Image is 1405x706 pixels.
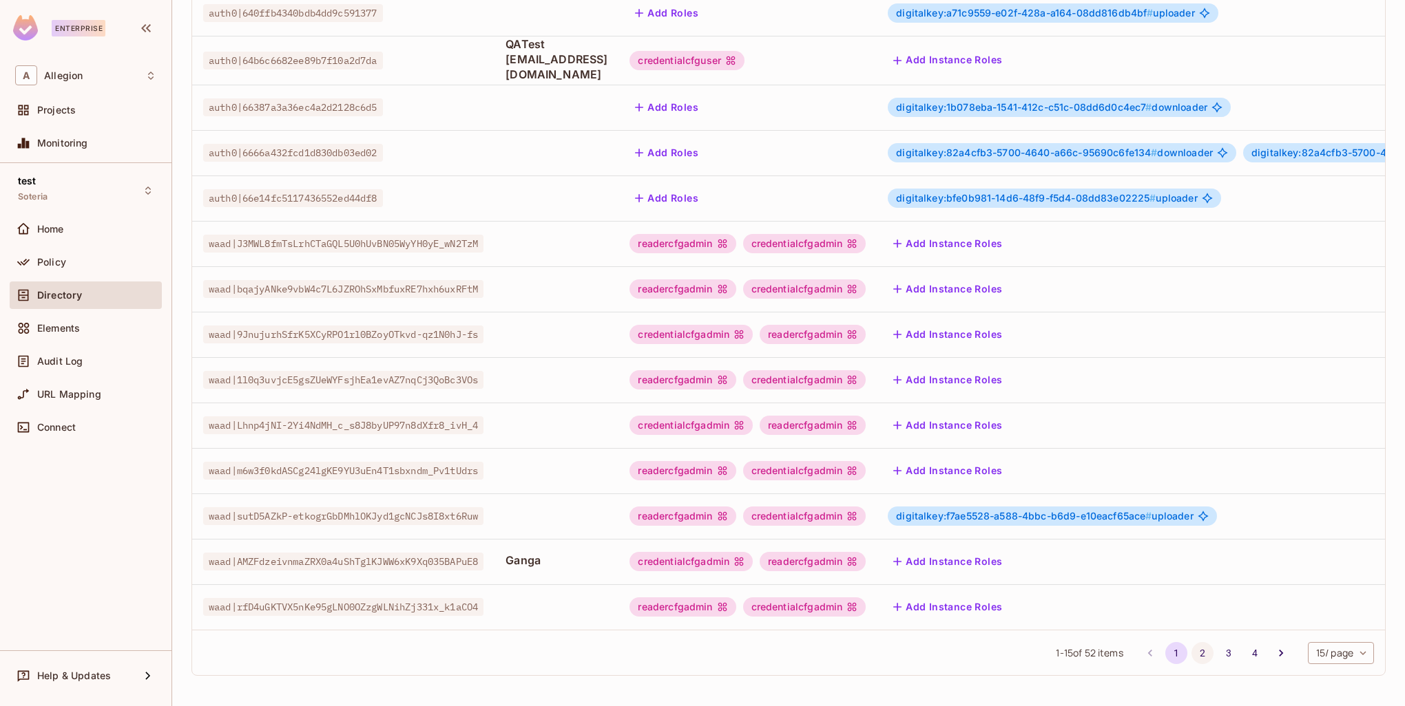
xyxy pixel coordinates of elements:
[37,323,80,334] span: Elements
[896,193,1197,204] span: uploader
[629,416,753,435] div: credentialcfgadmin
[629,279,736,299] div: readercfgadmin
[203,598,483,616] span: waad|rfD4uGKTVX5nKe95gLNO0OZzgWLNihZj331x_k1aCO4
[888,550,1008,573] button: Add Instance Roles
[1056,645,1123,661] span: 1 - 15 of 52 items
[896,511,1193,522] span: uploader
[629,2,704,24] button: Add Roles
[203,52,383,69] span: auth0|64b6c6682ee89b7f10a2d7da
[629,142,704,164] button: Add Roles
[203,371,483,389] span: waad|1l0q3uvjcE5gsZUeWYFsjhEa1evAZ7nqCj3QoBc3VOs
[1191,642,1214,664] button: Go to page 2
[18,191,48,202] span: Soteria
[888,50,1008,72] button: Add Instance Roles
[203,144,383,162] span: auth0|6666a432fcd1d830db03ed02
[37,105,76,116] span: Projects
[888,369,1008,391] button: Add Instance Roles
[203,325,483,343] span: waad|9JnujurhSfrK5XCyRPO1rl0BZoyOTkvd-qz1N0hJ-fs
[743,370,866,389] div: credentialcfgadmin
[629,234,736,253] div: readercfgadmin
[52,20,105,36] div: Enterprise
[743,461,866,480] div: credentialcfgadmin
[1149,192,1156,204] span: #
[203,507,483,525] span: waad|sutD5AZkP-etkogrGbDMhlOKJyd1gcNCJs8I8xt6Ruw
[629,51,745,70] div: credentialcfguser
[44,70,83,81] span: Workspace: Allegion
[203,235,483,253] span: waad|J3MWL8fmTsLrhCTaGQL5U0hUvBN05WyYH0yE_wN2TzM
[629,187,704,209] button: Add Roles
[203,462,483,480] span: waad|m6w3f0kdASCg24lgKE9YU3uEn4T1sbxndm_Pv1tUdrs
[37,670,111,681] span: Help & Updates
[743,234,866,253] div: credentialcfgadmin
[896,147,1157,158] span: digitalkey:82a4cfb3-5700-4640-a66c-95690c6fe134
[37,224,64,235] span: Home
[506,36,607,82] span: QATest [EMAIL_ADDRESS][DOMAIN_NAME]
[203,98,383,116] span: auth0|66387a3a36ec4a2d2128c6d5
[1165,642,1187,664] button: page 1
[1137,642,1294,664] nav: pagination navigation
[896,8,1194,19] span: uploader
[629,597,736,617] div: readercfgadmin
[37,290,82,301] span: Directory
[760,416,866,435] div: readercfgadmin
[629,461,736,480] div: readercfgadmin
[1147,7,1153,19] span: #
[743,279,866,299] div: credentialcfgadmin
[888,414,1008,436] button: Add Instance Roles
[629,506,736,526] div: readercfgadmin
[203,189,383,207] span: auth0|66e14fc5117436552ed44df8
[1151,147,1157,158] span: #
[888,460,1008,482] button: Add Instance Roles
[203,553,483,570] span: waad|AMZFdzeivnmaZRX0a4uShTglKJWW6xK9Xq035BAPuE8
[888,596,1008,618] button: Add Instance Roles
[1218,642,1240,664] button: Go to page 3
[13,15,38,41] img: SReyMgAAAABJRU5ErkJggg==
[37,389,101,400] span: URL Mapping
[15,65,37,85] span: A
[888,278,1008,300] button: Add Instance Roles
[1270,642,1292,664] button: Go to next page
[1145,510,1152,522] span: #
[37,257,66,268] span: Policy
[203,280,483,298] span: waad|bqajyANke9vbW4c7L6JZROhSxMbfuxRE7hxh6uxRFtM
[37,356,83,367] span: Audit Log
[896,510,1152,522] span: digitalkey:f7ae5528-a588-4bbc-b6d9-e10eacf65ace
[896,101,1152,113] span: digitalkey:1b078eba-1541-412c-c51c-08dd6d0c4ec7
[1145,101,1152,113] span: #
[629,325,753,344] div: credentialcfgadmin
[629,96,704,118] button: Add Roles
[506,553,607,568] span: Ganga
[760,325,866,344] div: readercfgadmin
[203,4,383,22] span: auth0|640ffb4340bdb4dd9c591377
[629,552,753,571] div: credentialcfgadmin
[37,138,88,149] span: Monitoring
[18,175,37,186] span: test
[629,370,736,389] div: readercfgadmin
[743,597,866,617] div: credentialcfgadmin
[888,323,1008,345] button: Add Instance Roles
[1308,642,1374,664] div: 15 / page
[203,416,483,434] span: waad|Lhnp4jNI-2Yi4NdMH_c_s8J8byUP97n8dXfr8_ivH_4
[888,233,1008,255] button: Add Instance Roles
[896,7,1153,19] span: digitalkey:a71c9559-e02f-428a-a164-08dd816db4bf
[37,422,76,433] span: Connect
[896,192,1156,204] span: digitalkey:bfe0b981-14d6-48f9-f5d4-08dd83e02225
[760,552,866,571] div: readercfgadmin
[743,506,866,526] div: credentialcfgadmin
[896,102,1207,113] span: downloader
[1244,642,1266,664] button: Go to page 4
[896,147,1213,158] span: downloader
